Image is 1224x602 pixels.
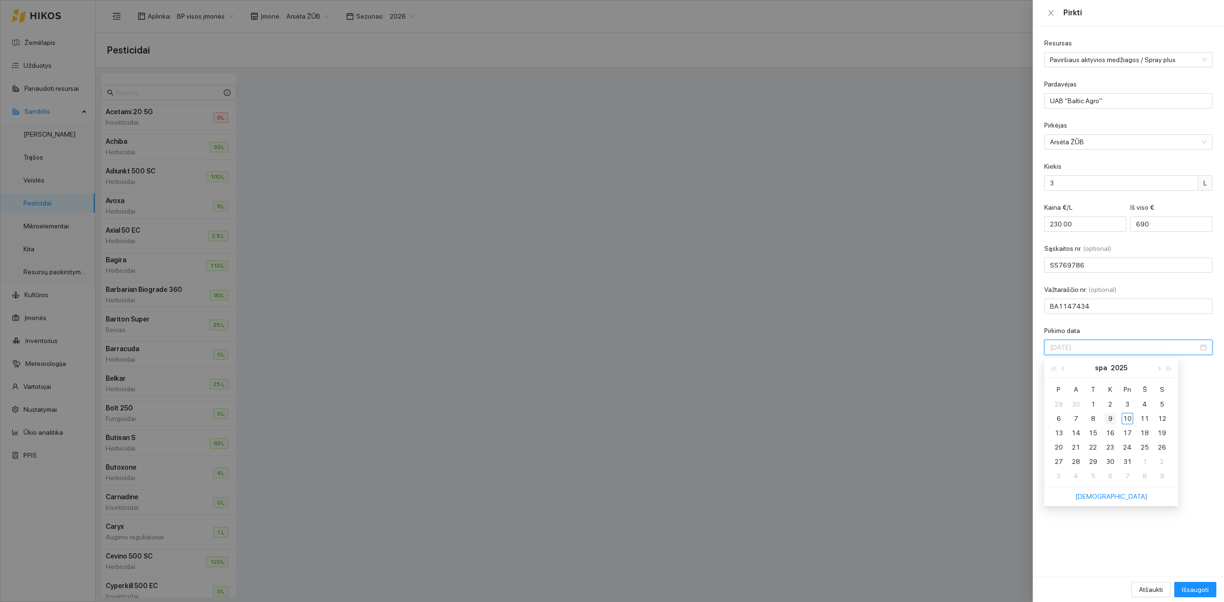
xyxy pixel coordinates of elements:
label: Resursas [1044,38,1072,48]
td: 2025-10-20 [1050,440,1067,454]
div: 31 [1122,456,1133,467]
td: 2025-10-03 [1119,397,1136,411]
div: 7 [1070,413,1082,424]
label: Pirkimo data [1044,326,1080,336]
input: Iš viso € [1130,216,1213,232]
div: 9 [1104,413,1116,424]
span: (optional) [1089,285,1116,295]
div: 5 [1156,398,1168,410]
div: 18 [1139,427,1150,439]
td: 2025-10-19 [1153,426,1170,440]
td: 2025-11-04 [1067,469,1084,483]
div: 22 [1087,441,1099,453]
th: T [1084,382,1102,397]
td: 2025-10-09 [1102,411,1119,426]
td: 2025-10-30 [1102,454,1119,469]
td: 2025-10-22 [1084,440,1102,454]
div: 25 [1139,441,1150,453]
button: Atšaukti [1131,582,1170,597]
div: 8 [1087,413,1099,424]
div: 4 [1070,470,1082,482]
td: 2025-10-14 [1067,426,1084,440]
label: Kiekis [1044,161,1061,172]
div: 16 [1104,427,1116,439]
div: 19 [1156,427,1168,439]
button: Išsaugoti [1174,582,1216,597]
div: 3 [1053,470,1064,482]
td: 2025-11-09 [1153,469,1170,483]
div: 30 [1070,398,1082,410]
input: Kaina €/L [1044,216,1126,232]
div: 8 [1139,470,1150,482]
td: 2025-10-24 [1119,440,1136,454]
input: Kiekis [1044,175,1198,191]
td: 2025-10-23 [1102,440,1119,454]
th: A [1067,382,1084,397]
div: 9 [1156,470,1168,482]
input: Važtaraščio nr. [1044,299,1213,314]
div: 24 [1122,441,1133,453]
td: 2025-10-06 [1050,411,1067,426]
td: 2025-10-07 [1067,411,1084,426]
td: 2025-11-06 [1102,469,1119,483]
button: Close [1044,9,1058,18]
input: Sąskaitos nr. [1044,258,1213,273]
div: 30 [1104,456,1116,467]
div: 20 [1053,441,1064,453]
td: 2025-10-16 [1102,426,1119,440]
div: 29 [1087,456,1099,467]
span: Paviršiaus aktyvios medžiagos / Spray plus [1050,53,1193,67]
input: Pirkimo data [1050,342,1198,353]
td: 2025-10-21 [1067,440,1084,454]
th: P [1050,382,1067,397]
div: 10 [1122,413,1133,424]
td: 2025-11-05 [1084,469,1102,483]
td: 2025-10-11 [1136,411,1153,426]
td: 2025-10-13 [1050,426,1067,440]
div: 1 [1087,398,1099,410]
button: spa [1095,358,1107,377]
td: 2025-10-10 [1119,411,1136,426]
div: 12 [1156,413,1168,424]
th: Pn [1119,382,1136,397]
label: Sąskaitos nr. [1044,244,1111,254]
td: 2025-10-08 [1084,411,1102,426]
td: 2025-11-01 [1136,454,1153,469]
div: 27 [1053,456,1064,467]
span: L [1198,175,1213,191]
td: 2025-09-29 [1050,397,1067,411]
label: Pardavėjas [1044,79,1077,89]
td: 2025-10-29 [1084,454,1102,469]
div: 6 [1053,413,1064,424]
td: 2025-10-31 [1119,454,1136,469]
span: close [1047,9,1055,17]
td: 2025-10-28 [1067,454,1084,469]
span: Atšaukti [1139,584,1163,595]
label: Kaina €/L [1044,203,1072,213]
label: Važtaraščio nr. [1044,285,1116,295]
th: K [1102,382,1119,397]
td: 2025-11-08 [1136,469,1153,483]
div: 17 [1122,427,1133,439]
div: 29 [1053,398,1064,410]
td: 2025-11-03 [1050,469,1067,483]
span: (optional) [1083,244,1111,254]
td: 2025-10-12 [1153,411,1170,426]
td: 2025-10-18 [1136,426,1153,440]
div: 1 [1139,456,1150,467]
div: 23 [1104,441,1116,453]
span: Išsaugoti [1182,584,1209,595]
div: 11 [1139,413,1150,424]
button: 2025 [1111,358,1127,377]
div: 13 [1053,427,1064,439]
td: 2025-10-27 [1050,454,1067,469]
td: 2025-10-01 [1084,397,1102,411]
div: 14 [1070,427,1082,439]
div: 5 [1087,470,1099,482]
td: 2025-10-25 [1136,440,1153,454]
div: 2 [1156,456,1168,467]
td: 2025-10-05 [1153,397,1170,411]
th: S [1153,382,1170,397]
input: Pardavėjas [1044,93,1213,108]
td: 2025-10-26 [1153,440,1170,454]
